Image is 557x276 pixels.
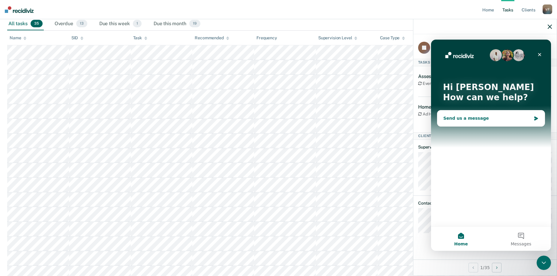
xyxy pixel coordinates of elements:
[318,35,358,40] div: Supervision Level
[418,73,468,79] div: Assessment
[189,20,200,28] span: 19
[256,35,277,40] div: Frequency
[76,20,87,28] span: 13
[71,35,84,40] div: SID
[543,4,552,14] div: V F
[418,81,468,86] div: Every 12 months
[413,259,557,275] div: 1 / 35
[53,17,88,31] div: Overdue
[413,59,557,66] div: Tasks
[31,20,43,28] span: 35
[195,35,229,40] div: Recommended
[418,145,552,150] dt: Supervision
[413,132,557,139] div: Client Details
[98,17,143,31] div: Due this week
[380,35,405,40] div: Case Type
[5,6,34,13] img: Recidiviz
[492,263,502,272] button: Next Client
[537,256,551,270] iframe: Intercom live chat
[469,263,478,272] button: Previous Client
[133,35,147,40] div: Task
[10,35,26,40] div: Name
[7,17,44,31] div: All tasks
[152,17,202,31] div: Due this month
[431,40,551,251] iframe: Intercom live chat
[133,20,142,28] span: 1
[418,104,468,110] div: Home contact
[418,201,552,206] dt: Contact
[418,112,468,117] div: Ad Hoc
